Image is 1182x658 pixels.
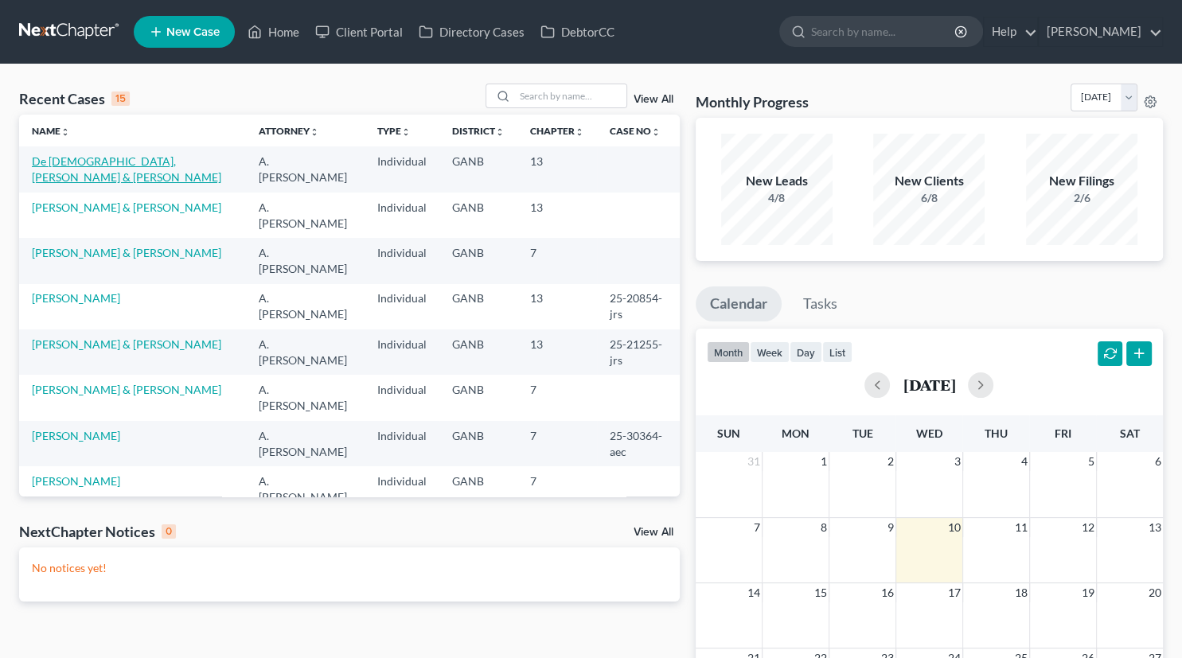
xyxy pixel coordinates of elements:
[946,583,962,602] span: 17
[696,92,809,111] h3: Monthly Progress
[246,238,365,283] td: A. [PERSON_NAME]
[822,341,852,363] button: list
[32,560,667,576] p: No notices yet!
[517,329,597,375] td: 13
[32,125,70,137] a: Nameunfold_more
[240,18,307,46] a: Home
[401,127,411,137] i: unfold_more
[452,125,505,137] a: Districtunfold_more
[903,376,955,393] h2: [DATE]
[32,474,120,488] a: [PERSON_NAME]
[1147,583,1163,602] span: 20
[696,286,782,321] a: Calendar
[162,524,176,539] div: 0
[166,26,220,38] span: New Case
[597,284,680,329] td: 25-20854-jrs
[597,421,680,466] td: 25-30364-aec
[32,201,221,214] a: [PERSON_NAME] & [PERSON_NAME]
[32,383,221,396] a: [PERSON_NAME] & [PERSON_NAME]
[634,527,673,538] a: View All
[439,238,517,283] td: GANB
[310,127,319,137] i: unfold_more
[517,238,597,283] td: 7
[517,466,597,512] td: 7
[610,125,661,137] a: Case Nounfold_more
[246,284,365,329] td: A. [PERSON_NAME]
[789,286,852,321] a: Tasks
[365,329,439,375] td: Individual
[752,518,762,537] span: 7
[259,125,319,137] a: Attorneyunfold_more
[439,284,517,329] td: GANB
[515,84,626,107] input: Search by name...
[953,452,962,471] span: 3
[365,421,439,466] td: Individual
[411,18,532,46] a: Directory Cases
[365,193,439,238] td: Individual
[532,18,622,46] a: DebtorCC
[246,146,365,192] td: A. [PERSON_NAME]
[246,466,365,512] td: A. [PERSON_NAME]
[1120,426,1140,440] span: Sat
[1013,583,1029,602] span: 18
[19,522,176,541] div: NextChapter Notices
[985,426,1008,440] span: Thu
[717,426,740,440] span: Sun
[1020,452,1029,471] span: 4
[517,284,597,329] td: 13
[984,18,1037,46] a: Help
[307,18,411,46] a: Client Portal
[721,172,833,190] div: New Leads
[517,193,597,238] td: 13
[1026,172,1137,190] div: New Filings
[32,429,120,442] a: [PERSON_NAME]
[634,94,673,105] a: View All
[365,466,439,512] td: Individual
[1147,518,1163,537] span: 13
[916,426,942,440] span: Wed
[597,329,680,375] td: 25-21255-jrs
[782,426,809,440] span: Mon
[1026,190,1137,206] div: 2/6
[721,190,833,206] div: 4/8
[1086,452,1096,471] span: 5
[746,452,762,471] span: 31
[111,91,130,106] div: 15
[1080,518,1096,537] span: 12
[811,17,957,46] input: Search by name...
[439,329,517,375] td: GANB
[790,341,822,363] button: day
[946,518,962,537] span: 10
[495,127,505,137] i: unfold_more
[32,291,120,305] a: [PERSON_NAME]
[1039,18,1162,46] a: [PERSON_NAME]
[439,146,517,192] td: GANB
[873,190,985,206] div: 6/8
[377,125,411,137] a: Typeunfold_more
[365,375,439,420] td: Individual
[750,341,790,363] button: week
[873,172,985,190] div: New Clients
[439,421,517,466] td: GANB
[746,583,762,602] span: 14
[19,89,130,108] div: Recent Cases
[813,583,829,602] span: 15
[32,154,221,184] a: De [DEMOGRAPHIC_DATA], [PERSON_NAME] & [PERSON_NAME]
[819,518,829,537] span: 8
[246,375,365,420] td: A. [PERSON_NAME]
[439,375,517,420] td: GANB
[32,246,221,259] a: [PERSON_NAME] & [PERSON_NAME]
[651,127,661,137] i: unfold_more
[880,583,895,602] span: 16
[575,127,584,137] i: unfold_more
[439,193,517,238] td: GANB
[517,146,597,192] td: 13
[707,341,750,363] button: month
[1055,426,1071,440] span: Fri
[439,466,517,512] td: GANB
[246,193,365,238] td: A. [PERSON_NAME]
[60,127,70,137] i: unfold_more
[530,125,584,137] a: Chapterunfold_more
[1153,452,1163,471] span: 6
[365,146,439,192] td: Individual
